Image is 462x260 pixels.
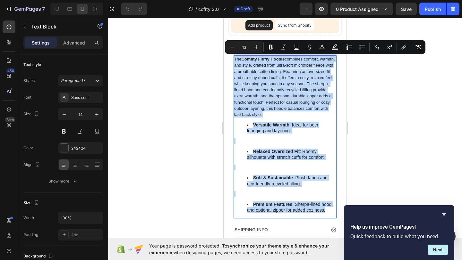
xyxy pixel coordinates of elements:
[6,68,15,73] div: 450
[23,215,34,221] div: Width
[31,23,86,30] p: Text Block
[48,178,78,184] div: Show more
[350,223,448,231] h2: Help us improve GemPages!
[198,6,219,12] span: cofity 2.0
[61,78,85,84] span: Paragraph 1*
[225,40,425,54] div: Editor contextual toolbar
[149,242,354,256] span: Your page is password protected. To when designing pages, we need access to your store password.
[149,243,329,255] span: synchronize your theme style & enhance your experience
[3,3,48,15] button: 7
[71,232,101,238] div: Add...
[23,94,31,100] div: Font
[336,6,379,12] span: 0 product assigned
[23,78,35,84] div: Styles
[440,210,448,218] button: Hide survey
[241,6,250,12] span: Draft
[350,233,448,240] p: Quick feedback to build what you need.
[428,245,448,255] button: Next question
[330,3,393,15] button: 0 product assigned
[23,175,103,187] button: Show more
[71,95,101,101] div: Sans-serif
[195,6,197,12] span: /
[401,6,412,12] span: Save
[42,5,45,13] p: 7
[63,39,85,46] p: Advanced
[23,160,41,169] div: Align
[350,210,448,255] div: Help us improve GemPages!
[23,199,40,207] div: Size
[224,18,346,238] iframe: Design area
[23,145,33,151] div: Color
[58,75,103,86] button: Paragraph 1*
[396,3,417,15] button: Save
[58,212,103,223] input: Auto
[425,6,441,12] div: Publish
[23,110,40,118] div: Size
[121,3,147,15] div: Undo/Redo
[23,62,41,68] div: Text style
[23,232,38,238] div: Padding
[419,3,446,15] button: Publish
[5,117,15,122] div: Beta
[71,145,101,151] div: 242424
[32,39,50,46] p: Settings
